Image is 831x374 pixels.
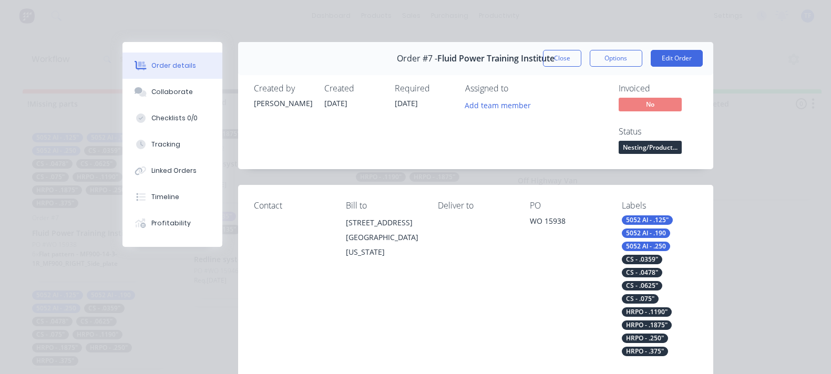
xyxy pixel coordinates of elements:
div: CS - .0625" [622,281,662,290]
div: Created [324,84,382,93]
button: Linked Orders [122,158,222,184]
div: [PERSON_NAME] [254,98,312,109]
div: Tracking [151,140,180,149]
div: Invoiced [619,84,697,93]
div: Bill to [346,201,421,211]
div: Linked Orders [151,166,197,175]
button: Collaborate [122,79,222,105]
div: CS - .0359" [622,255,662,264]
button: Timeline [122,184,222,210]
div: PO [530,201,605,211]
div: [GEOGRAPHIC_DATA][US_STATE] [346,230,421,259]
div: Contact [254,201,329,211]
button: Add team member [459,98,536,112]
div: Labels [622,201,697,211]
span: [DATE] [324,98,347,108]
div: Status [619,127,697,137]
div: Created by [254,84,312,93]
span: Order #7 - [397,54,437,64]
div: HRPO - .1875" [622,320,672,330]
div: [STREET_ADDRESS] [346,215,421,230]
div: Order details [151,61,196,70]
div: HRPO - .250" [622,334,668,343]
div: CS - .0478" [622,268,662,277]
div: HRPO - .1190" [622,307,672,317]
button: Nesting/Product... [619,141,682,157]
div: [STREET_ADDRESS][GEOGRAPHIC_DATA][US_STATE] [346,215,421,259]
div: Profitability [151,219,191,228]
div: 5052 Al - .125" [622,215,673,225]
button: Checklists 0/0 [122,105,222,131]
div: Checklists 0/0 [151,113,198,123]
span: [DATE] [395,98,418,108]
div: Collaborate [151,87,193,97]
button: Edit Order [651,50,703,67]
div: HRPO - .375" [622,347,668,356]
button: Order details [122,53,222,79]
div: WO 15938 [530,215,605,230]
div: Required [395,84,453,93]
div: CS - .075" [622,294,659,304]
div: Deliver to [438,201,513,211]
button: Close [543,50,581,67]
span: Nesting/Product... [619,141,682,154]
div: Timeline [151,192,179,202]
div: Assigned to [465,84,570,93]
span: No [619,98,682,111]
button: Profitability [122,210,222,236]
div: 5052 Al - .250 [622,242,670,251]
div: 5052 Al - .190 [622,228,670,238]
button: Options [590,50,642,67]
button: Tracking [122,131,222,158]
button: Add team member [465,98,537,112]
span: Fluid Power Training Institute [437,54,555,64]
